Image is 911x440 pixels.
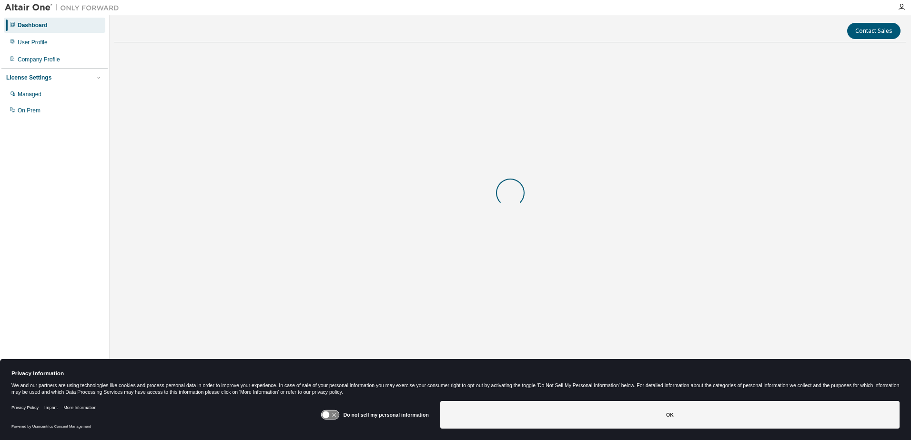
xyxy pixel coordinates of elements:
button: Contact Sales [847,23,901,39]
div: Company Profile [18,56,60,63]
div: User Profile [18,39,48,46]
img: Altair One [5,3,124,12]
div: On Prem [18,107,40,114]
div: Dashboard [18,21,48,29]
div: Managed [18,90,41,98]
div: License Settings [6,74,51,81]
